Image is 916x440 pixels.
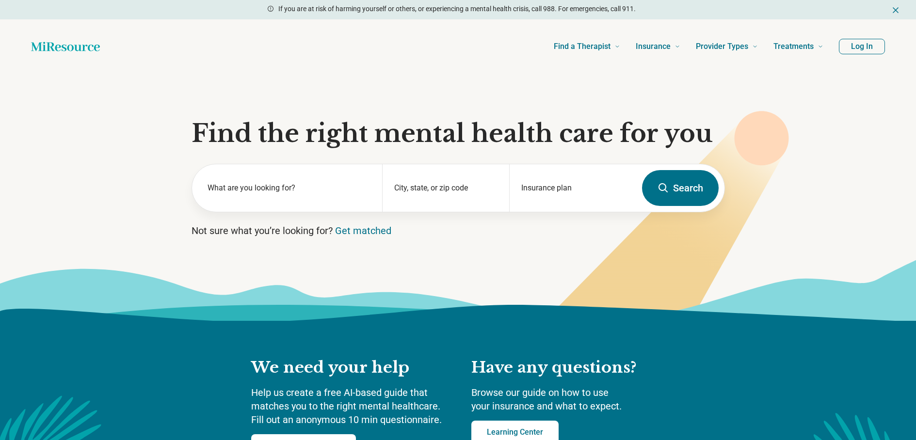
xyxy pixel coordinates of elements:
[31,37,100,56] a: Home page
[636,40,671,53] span: Insurance
[554,27,620,66] a: Find a Therapist
[471,386,665,413] p: Browse our guide on how to use your insurance and what to expect.
[642,170,719,206] button: Search
[208,182,371,194] label: What are you looking for?
[251,358,452,378] h2: We need your help
[696,27,758,66] a: Provider Types
[471,358,665,378] h2: Have any questions?
[636,27,680,66] a: Insurance
[192,224,725,237] p: Not sure what you’re looking for?
[554,40,611,53] span: Find a Therapist
[891,4,900,16] button: Dismiss
[839,39,885,54] button: Log In
[773,27,823,66] a: Treatments
[335,225,391,236] a: Get matched
[773,40,814,53] span: Treatments
[251,386,452,426] p: Help us create a free AI-based guide that matches you to the right mental healthcare. Fill out an...
[278,4,636,14] p: If you are at risk of harming yourself or others, or experiencing a mental health crisis, call 98...
[696,40,748,53] span: Provider Types
[192,119,725,148] h1: Find the right mental health care for you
